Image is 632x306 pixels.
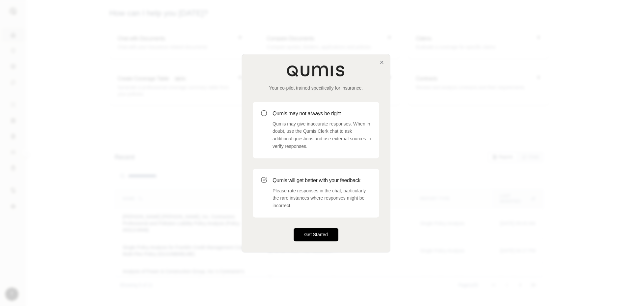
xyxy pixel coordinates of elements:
[273,120,371,150] p: Qumis may give inaccurate responses. When in doubt, use the Qumis Clerk chat to ask additional qu...
[273,187,371,209] p: Please rate responses in the chat, particularly the rare instances where responses might be incor...
[253,85,379,91] p: Your co-pilot trained specifically for insurance.
[286,65,346,77] img: Qumis Logo
[273,177,371,184] h3: Qumis will get better with your feedback
[273,110,371,118] h3: Qumis may not always be right
[294,228,338,241] button: Get Started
